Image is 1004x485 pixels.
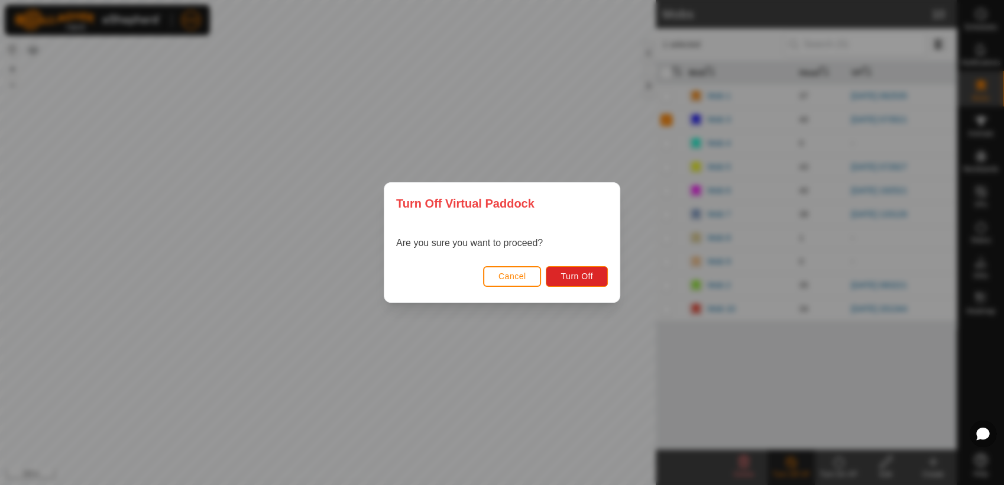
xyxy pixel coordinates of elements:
[498,271,526,281] span: Cancel
[561,271,593,281] span: Turn Off
[396,236,543,250] p: Are you sure you want to proceed?
[483,266,542,287] button: Cancel
[546,266,608,287] button: Turn Off
[396,195,535,212] span: Turn Off Virtual Paddock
